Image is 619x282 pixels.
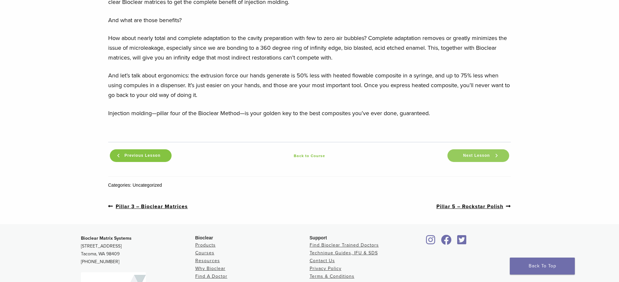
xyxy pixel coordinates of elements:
[108,15,511,25] p: And what are those benefits?
[510,258,575,275] a: Back To Top
[81,235,195,266] p: [STREET_ADDRESS] Tacoma, WA 98409 [PHONE_NUMBER]
[310,266,342,271] a: Privacy Policy
[310,250,378,256] a: Technique Guides, IFU & SDS
[110,149,172,162] a: Previous Lesson
[195,242,216,248] a: Products
[121,153,164,158] span: Previous Lesson
[108,108,511,118] p: Injection molding—pillar four of the Bioclear Method—is your golden key to the best composites yo...
[310,258,335,263] a: Contact Us
[310,242,379,248] a: Find Bioclear Trained Doctors
[436,202,511,210] a: Pillar 5 – Rockstar Polish
[108,182,511,189] div: Categories: Uncategorized
[108,202,188,210] a: Pillar 3 – Bioclear Matrices
[195,258,220,263] a: Resources
[310,235,327,240] span: Support
[439,239,454,245] a: Bioclear
[447,149,509,162] a: Next Lesson
[459,153,494,158] span: Next Lesson
[108,33,511,62] p: How about nearly total and complete adaptation to the cavity preparation with few to zero air bub...
[173,152,446,160] a: Back to Course
[195,250,214,256] a: Courses
[195,266,226,271] a: Why Bioclear
[455,239,469,245] a: Bioclear
[195,274,227,279] a: Find A Doctor
[424,239,438,245] a: Bioclear
[108,71,511,100] p: And let’s talk about ergonomics: the extrusion force our hands generate is 50% less with heated f...
[81,235,132,241] strong: Bioclear Matrix Systems
[108,189,511,224] nav: Post Navigation
[310,274,355,279] a: Terms & Conditions
[195,235,213,240] span: Bioclear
